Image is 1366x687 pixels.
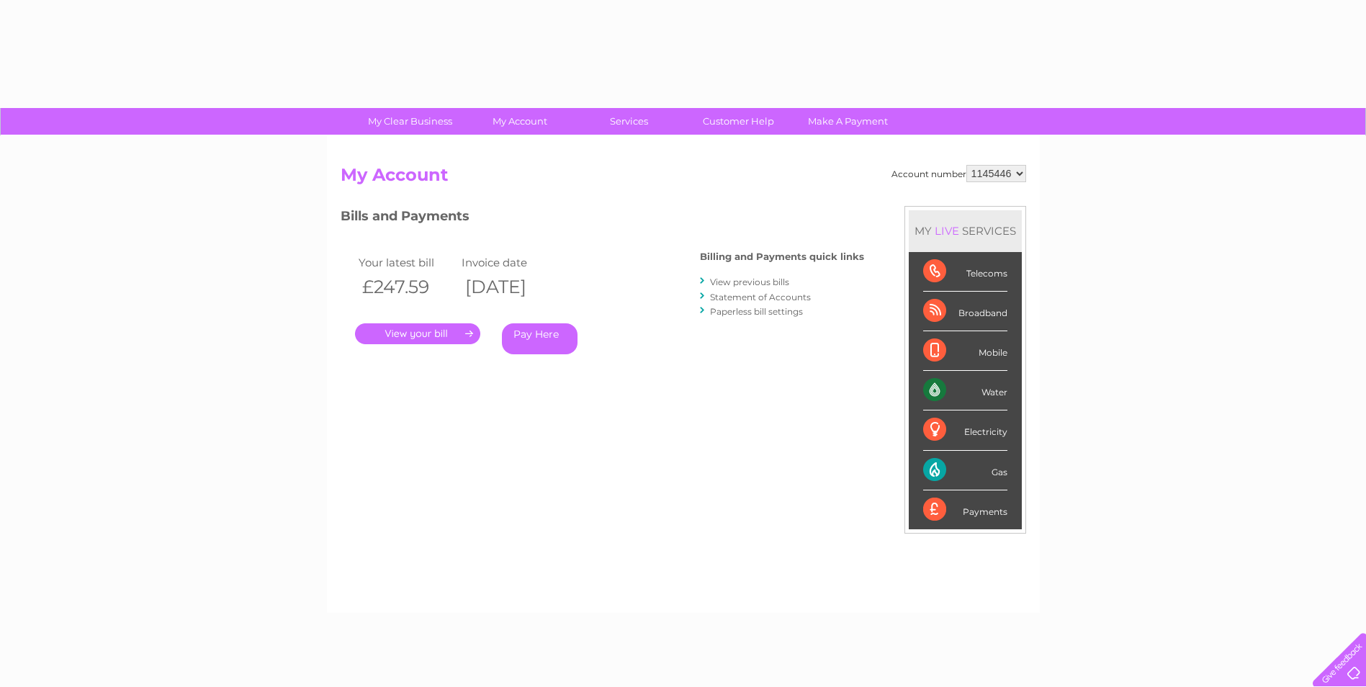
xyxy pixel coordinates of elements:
[355,272,459,302] th: £247.59
[923,410,1007,450] div: Electricity
[909,210,1022,251] div: MY SERVICES
[458,272,562,302] th: [DATE]
[700,251,864,262] h4: Billing and Payments quick links
[710,306,803,317] a: Paperless bill settings
[502,323,578,354] a: Pay Here
[355,253,459,272] td: Your latest bill
[932,224,962,238] div: LIVE
[341,165,1026,192] h2: My Account
[923,451,1007,490] div: Gas
[570,108,688,135] a: Services
[923,490,1007,529] div: Payments
[341,206,864,231] h3: Bills and Payments
[923,252,1007,292] div: Telecoms
[923,371,1007,410] div: Water
[351,108,469,135] a: My Clear Business
[923,292,1007,331] div: Broadband
[710,277,789,287] a: View previous bills
[788,108,907,135] a: Make A Payment
[923,331,1007,371] div: Mobile
[458,253,562,272] td: Invoice date
[891,165,1026,182] div: Account number
[679,108,798,135] a: Customer Help
[460,108,579,135] a: My Account
[355,323,480,344] a: .
[710,292,811,302] a: Statement of Accounts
